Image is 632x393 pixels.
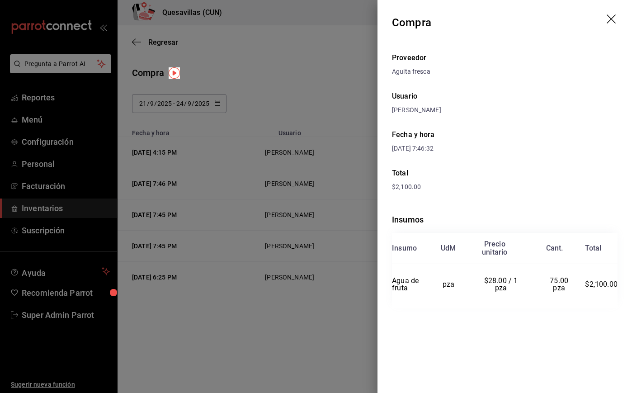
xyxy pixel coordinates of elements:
[169,67,180,79] img: Tooltip marker
[392,244,417,252] div: Insumo
[392,67,618,76] div: Aguita fresca
[441,244,456,252] div: UdM
[550,276,570,292] span: 75.00 pza
[392,105,618,115] div: [PERSON_NAME]
[546,244,563,252] div: Cant.
[392,14,431,31] div: Compra
[392,183,421,190] span: $2,100.00
[392,91,618,102] div: Usuario
[392,213,618,226] div: Insumos
[585,244,601,252] div: Total
[392,264,428,305] td: Agua de fruta
[392,52,618,63] div: Proveedor
[392,168,618,179] div: Total
[607,14,618,25] button: drag
[392,129,505,140] div: Fecha y hora
[585,280,618,289] span: $2,100.00
[392,144,505,153] div: [DATE] 7:46:32
[484,276,520,292] span: $28.00 / 1 pza
[482,240,507,256] div: Precio unitario
[428,264,469,305] td: pza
